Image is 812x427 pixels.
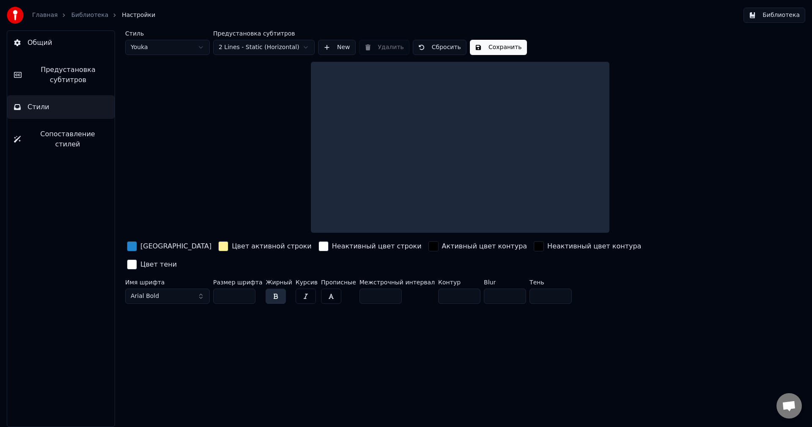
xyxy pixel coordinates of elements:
[529,279,572,285] label: Тень
[318,40,356,55] button: New
[776,393,802,419] a: Открытый чат
[122,11,155,19] span: Настройки
[7,122,115,156] button: Сопоставление стилей
[213,279,262,285] label: Размер шрифта
[28,65,108,85] span: Предустановка субтитров
[125,30,210,36] label: Стиль
[7,7,24,24] img: youka
[71,11,108,19] a: Библиотека
[7,31,115,55] button: Общий
[131,292,159,300] span: Arial Bold
[321,279,356,285] label: Прописные
[125,258,178,271] button: Цвет тени
[359,279,435,285] label: Межстрочный интервал
[232,241,312,251] div: Цвет активной строки
[217,240,313,253] button: Цвет активной строки
[32,11,58,19] a: Главная
[266,279,292,285] label: Жирный
[125,279,210,285] label: Имя шрифта
[332,241,422,251] div: Неактивный цвет строки
[317,240,423,253] button: Неактивный цвет строки
[484,279,526,285] label: Blur
[140,259,177,270] div: Цвет тени
[547,241,641,251] div: Неактивный цвет контура
[413,40,466,55] button: Сбросить
[438,279,480,285] label: Контур
[532,240,643,253] button: Неактивный цвет контура
[27,129,108,149] span: Сопоставление стилей
[442,241,527,251] div: Активный цвет контура
[140,241,211,251] div: [GEOGRAPHIC_DATA]
[32,11,155,19] nav: breadcrumb
[296,279,318,285] label: Курсив
[27,38,52,48] span: Общий
[427,240,529,253] button: Активный цвет контура
[7,95,115,119] button: Стили
[7,58,115,92] button: Предустановка субтитров
[470,40,527,55] button: Сохранить
[27,102,49,112] span: Стили
[743,8,805,23] button: Библиотека
[125,240,213,253] button: [GEOGRAPHIC_DATA]
[213,30,315,36] label: Предустановка субтитров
